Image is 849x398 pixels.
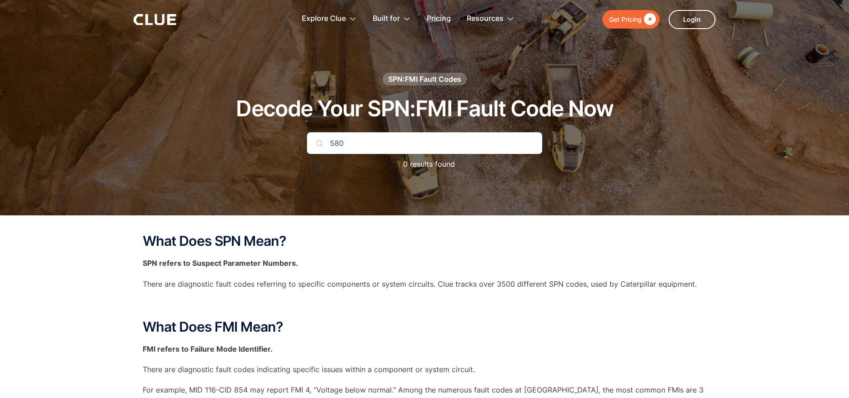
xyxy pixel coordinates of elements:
[302,5,357,33] div: Explore Clue
[669,10,715,29] a: Login
[373,5,400,33] div: Built for
[394,159,455,170] p: 0 results found
[236,97,613,121] h1: Decode Your SPN:FMI Fault Code Now
[143,299,706,310] p: ‍
[388,74,461,84] div: SPN:FMI Fault Codes
[642,14,656,25] div: 
[143,259,298,268] strong: SPN refers to Suspect Parameter Numbers.
[302,5,346,33] div: Explore Clue
[427,5,451,33] a: Pricing
[609,14,642,25] div: Get Pricing
[373,5,411,33] div: Built for
[467,5,504,33] div: Resources
[143,344,273,353] strong: FMI refers to Failure Mode Identifier.
[143,364,706,375] p: There are diagnostic fault codes indicating specific issues within a component or system circuit.
[602,10,659,29] a: Get Pricing
[467,5,514,33] div: Resources
[307,132,542,154] input: Search Your Code...
[143,234,706,249] h2: What Does SPN Mean?
[143,319,706,334] h2: What Does FMI Mean?
[143,279,706,290] p: There are diagnostic fault codes referring to specific components or system circuits. Clue tracks...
